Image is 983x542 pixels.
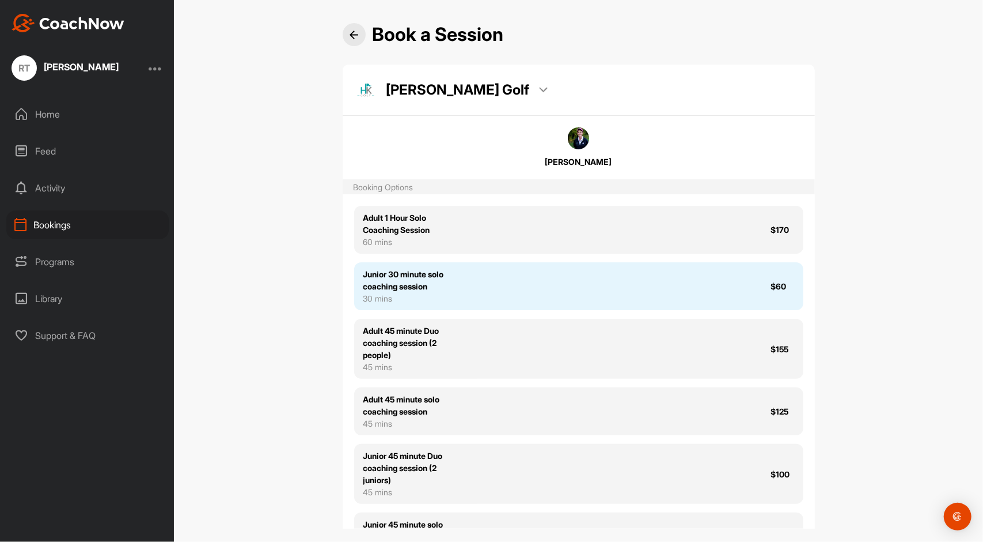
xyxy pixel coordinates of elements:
[6,174,169,202] div: Activity
[363,393,446,417] div: Adult 45 minute solo coaching session
[771,280,794,292] div: $60
[363,268,446,292] div: Junior 30 minute solo coaching session
[378,156,779,168] div: [PERSON_NAME]
[771,224,794,236] div: $170
[6,321,169,350] div: Support & FAQ
[6,137,169,165] div: Feed
[6,284,169,313] div: Library
[771,468,794,480] div: $100
[771,405,794,417] div: $125
[363,417,446,430] div: 45 mins
[6,100,169,129] div: Home
[363,361,446,373] div: 45 mins
[12,14,124,32] img: CoachNow
[944,503,971,530] div: Open Intercom Messenger
[363,486,446,498] div: 45 mins
[354,78,377,101] img: facility_logo
[12,55,37,81] div: RT
[363,236,446,248] div: 60 mins
[6,247,169,276] div: Programs
[353,181,413,193] div: Booking Options
[363,325,446,361] div: Adult 45 minute Duo coaching session (2 people)
[771,343,794,355] div: $155
[539,87,548,93] img: dropdown_arrow
[373,24,504,46] h2: Book a Session
[6,210,169,239] div: Bookings
[350,31,358,39] img: Back
[363,292,446,304] div: 30 mins
[363,450,446,486] div: Junior 45 minute Duo coaching session (2 juniors)
[363,212,446,236] div: Adult 1 Hour Solo Coaching Session
[568,127,590,149] img: square_3a637bf1812625bbe0a2dd899ceb9368.jpg
[44,62,119,71] div: [PERSON_NAME]
[386,80,530,100] p: [PERSON_NAME] Golf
